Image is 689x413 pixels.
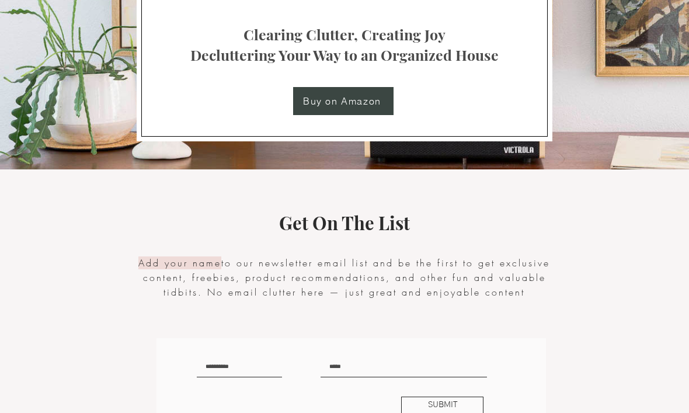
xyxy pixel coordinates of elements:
span: Get On The List [279,210,410,235]
span: to our newsletter email list and be the first to get exclusive content, freebies, product recomme... [138,256,550,299]
span: Clearing Clutter, Creating Joy Decluttering Your Way to an Organized House [190,25,499,64]
span: Add your name [138,256,221,269]
span: Buy on Amazon [303,95,381,107]
span: SUBMIT [428,400,457,411]
a: Buy on Amazon [293,87,394,115]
